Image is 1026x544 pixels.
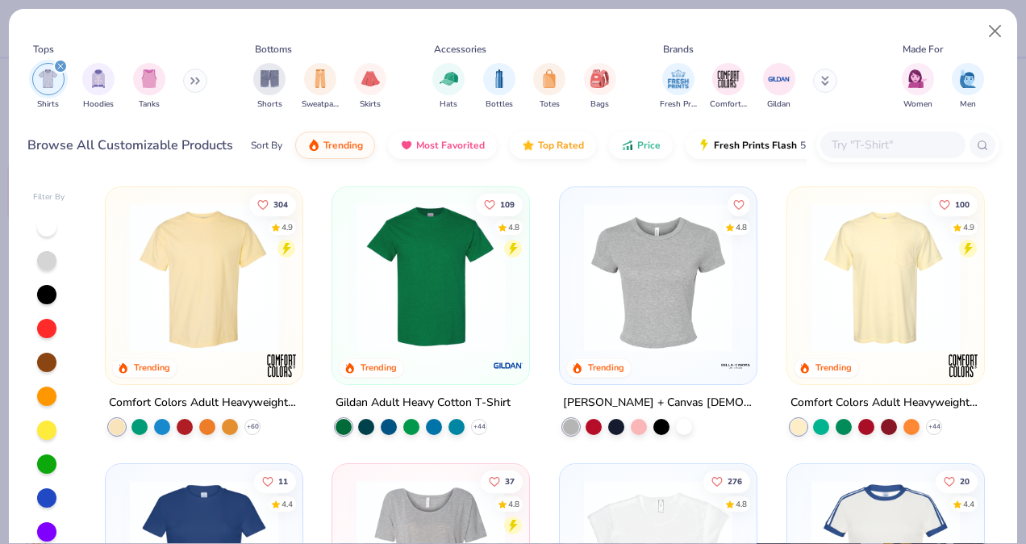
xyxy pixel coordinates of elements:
[540,69,558,88] img: Totes Image
[257,98,282,111] span: Shorts
[482,470,523,492] button: Like
[952,63,984,111] div: filter for Men
[348,203,513,352] img: db319196-8705-402d-8b46-62aaa07ed94f
[432,63,465,111] button: filter button
[139,98,160,111] span: Tanks
[278,477,288,485] span: 11
[133,63,165,111] button: filter button
[767,67,791,91] img: Gildan Image
[432,63,465,111] div: filter for Hats
[361,69,380,88] img: Skirts Image
[637,139,661,152] span: Price
[698,139,711,152] img: flash.gif
[660,98,697,111] span: Fresh Prints
[506,477,515,485] span: 37
[980,16,1011,47] button: Close
[486,98,513,111] span: Bottles
[955,200,970,208] span: 100
[473,422,486,432] span: + 44
[666,67,690,91] img: Fresh Prints Image
[302,63,339,111] div: filter for Sweatpants
[501,200,515,208] span: 109
[509,221,520,233] div: 4.8
[440,98,457,111] span: Hats
[249,193,296,216] button: Like
[908,69,927,88] img: Women Image
[33,191,65,203] div: Filter By
[434,42,486,56] div: Accessories
[767,98,790,111] span: Gildan
[336,393,511,413] div: Gildan Adult Heavy Cotton T-Shirt
[32,63,65,111] button: filter button
[686,132,872,159] button: Fresh Prints Flash5 day delivery
[307,139,320,152] img: trending.gif
[254,470,296,492] button: Like
[960,477,970,485] span: 20
[903,42,943,56] div: Made For
[576,203,740,352] img: aa15adeb-cc10-480b-b531-6e6e449d5067
[273,200,288,208] span: 304
[311,69,329,88] img: Sweatpants Image
[719,349,752,382] img: Bella + Canvas logo
[109,393,299,413] div: Comfort Colors Adult Heavyweight T-Shirt
[959,69,977,88] img: Men Image
[133,63,165,111] div: filter for Tanks
[936,470,978,492] button: Like
[39,69,57,88] img: Shirts Image
[538,139,584,152] span: Top Rated
[663,42,694,56] div: Brands
[27,136,233,155] div: Browse All Customizable Products
[716,67,740,91] img: Comfort Colors Image
[400,139,413,152] img: most_fav.gif
[246,422,258,432] span: + 60
[265,349,297,382] img: Comfort Colors logo
[416,139,485,152] span: Most Favorited
[37,98,59,111] span: Shirts
[122,203,286,352] img: 029b8af0-80e6-406f-9fdc-fdf898547912
[440,69,458,88] img: Hats Image
[302,98,339,111] span: Sweatpants
[660,63,697,111] div: filter for Fresh Prints
[510,132,596,159] button: Top Rated
[902,63,934,111] button: filter button
[584,63,616,111] button: filter button
[800,136,860,155] span: 5 day delivery
[563,393,753,413] div: [PERSON_NAME] + Canvas [DEMOGRAPHIC_DATA]' Micro Ribbed Baby Tee
[963,221,974,233] div: 4.9
[728,193,750,216] button: Like
[714,139,797,152] span: Fresh Prints Flash
[490,69,508,88] img: Bottles Image
[609,132,673,159] button: Price
[947,349,979,382] img: Comfort Colors logo
[509,498,520,510] div: 4.8
[33,42,54,56] div: Tops
[590,98,609,111] span: Bags
[255,42,292,56] div: Bottoms
[963,498,974,510] div: 4.4
[790,393,981,413] div: Comfort Colors Adult Heavyweight RS Pocket T-Shirt
[710,63,747,111] div: filter for Comfort Colors
[253,63,286,111] div: filter for Shorts
[533,63,565,111] button: filter button
[83,98,114,111] span: Hoodies
[140,69,158,88] img: Tanks Image
[483,63,515,111] div: filter for Bottles
[533,63,565,111] div: filter for Totes
[584,63,616,111] div: filter for Bags
[830,136,954,154] input: Try "T-Shirt"
[710,63,747,111] button: filter button
[282,221,293,233] div: 4.9
[803,203,968,352] img: 284e3bdb-833f-4f21-a3b0-720291adcbd9
[286,203,450,352] img: e55d29c3-c55d-459c-bfd9-9b1c499ab3c6
[253,63,286,111] button: filter button
[763,63,795,111] div: filter for Gildan
[928,422,940,432] span: + 44
[540,98,560,111] span: Totes
[952,63,984,111] button: filter button
[354,63,386,111] button: filter button
[736,221,747,233] div: 4.8
[282,498,293,510] div: 4.4
[703,470,750,492] button: Like
[590,69,608,88] img: Bags Image
[295,132,375,159] button: Trending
